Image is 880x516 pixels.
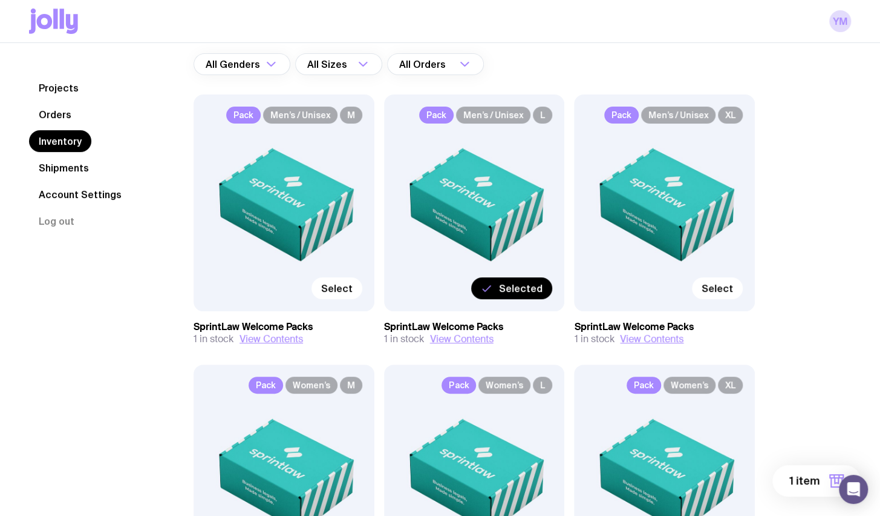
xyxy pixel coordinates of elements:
[702,282,733,294] span: Select
[718,377,743,394] span: XL
[350,53,354,75] input: Search for option
[194,333,233,345] span: 1 in stock
[574,333,614,345] span: 1 in stock
[29,77,88,99] a: Projects
[663,377,715,394] span: Women’s
[29,157,99,179] a: Shipments
[448,53,456,75] input: Search for option
[456,107,530,124] span: Men’s / Unisex
[620,333,683,345] button: View Contents
[772,465,861,497] button: 1 item
[419,107,454,124] span: Pack
[641,107,715,124] span: Men’s / Unisex
[29,210,84,232] button: Log out
[533,107,552,124] span: L
[340,377,362,394] span: M
[533,377,552,394] span: L
[29,184,131,205] a: Account Settings
[206,53,262,75] span: All Genders
[295,53,382,75] div: Search for option
[604,107,639,124] span: Pack
[321,282,353,294] span: Select
[263,107,337,124] span: Men’s / Unisex
[789,474,820,488] span: 1 item
[627,377,661,394] span: Pack
[194,321,374,333] h3: SprintLaw Welcome Packs
[384,333,424,345] span: 1 in stock
[829,10,851,32] a: YM
[574,321,755,333] h3: SprintLaw Welcome Packs
[240,333,303,345] button: View Contents
[29,104,81,125] a: Orders
[718,107,743,124] span: XL
[340,107,362,124] span: M
[387,53,484,75] div: Search for option
[307,53,350,75] span: All Sizes
[442,377,476,394] span: Pack
[430,333,494,345] button: View Contents
[399,53,448,75] span: All Orders
[285,377,337,394] span: Women’s
[384,321,565,333] h3: SprintLaw Welcome Packs
[499,282,543,294] span: Selected
[29,130,91,152] a: Inventory
[249,377,283,394] span: Pack
[839,475,868,504] div: Open Intercom Messenger
[194,53,290,75] div: Search for option
[226,107,261,124] span: Pack
[478,377,530,394] span: Women’s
